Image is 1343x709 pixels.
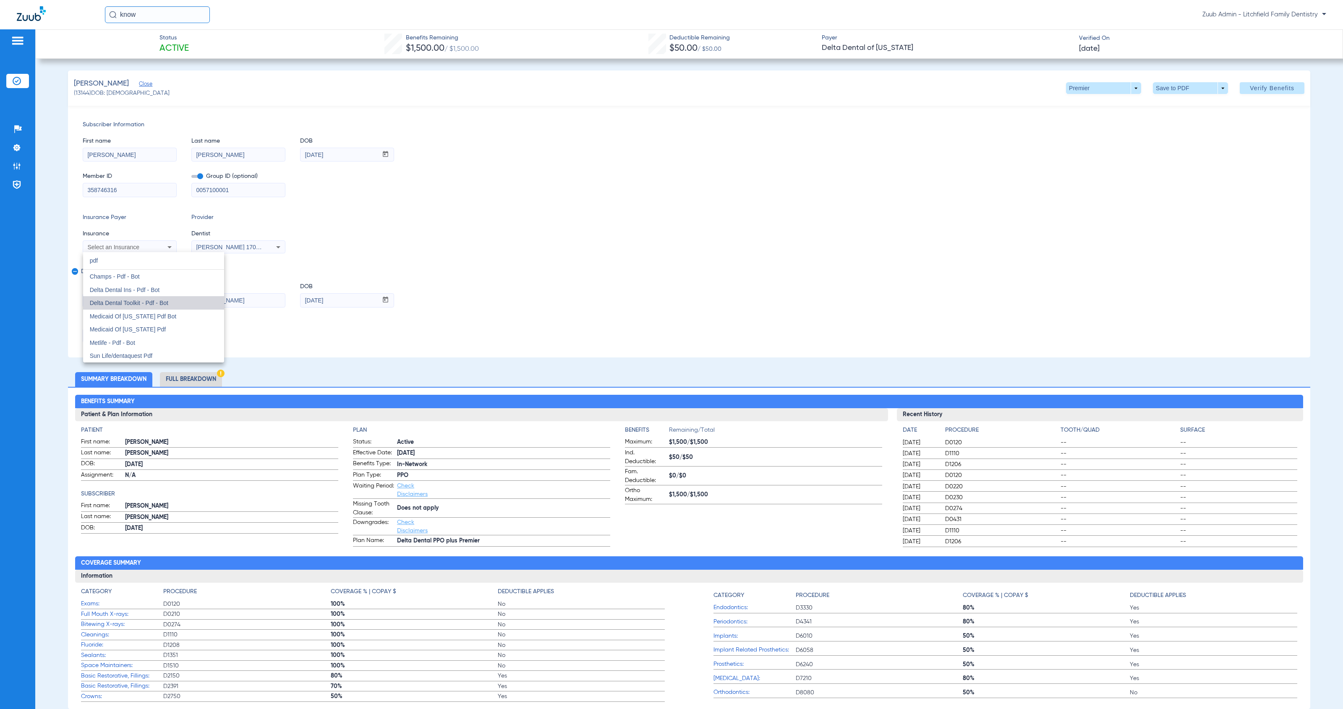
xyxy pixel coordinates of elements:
span: Medicaid Of [US_STATE] Pdf [90,326,166,333]
span: Sun Life/dentaquest Pdf [90,352,152,359]
span: Delta Dental Toolkit - Pdf - Bot [90,300,168,306]
span: Metlife - Pdf - Bot [90,339,135,346]
span: Champs - Pdf - Bot [90,273,140,280]
input: dropdown search [83,252,224,269]
span: Medicaid Of [US_STATE] Pdf Bot [90,313,176,320]
span: Delta Dental Ins - Pdf - Bot [90,287,160,293]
